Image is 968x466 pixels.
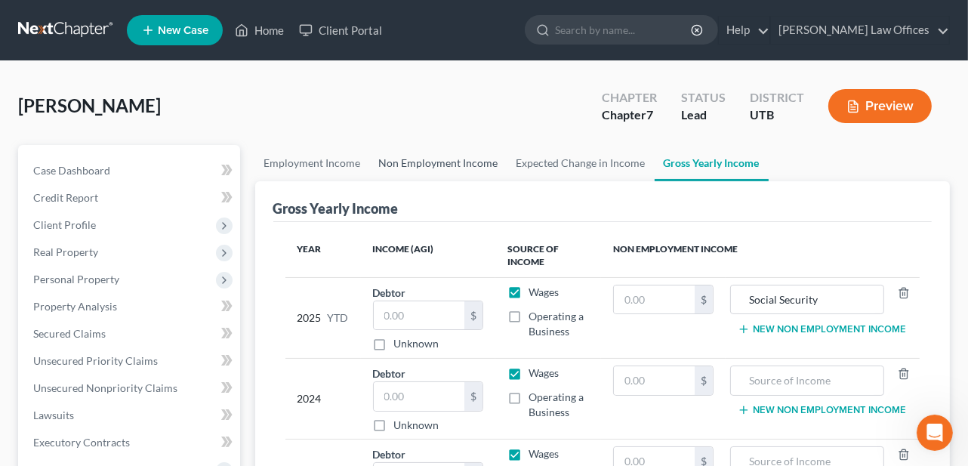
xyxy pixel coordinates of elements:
[529,310,584,338] span: Operating a Business
[529,285,559,298] span: Wages
[264,6,292,35] button: Home
[750,89,804,106] div: District
[602,89,657,106] div: Chapter
[12,11,290,337] div: Emma says…
[374,301,464,330] input: 0.00
[291,17,390,44] a: Client Portal
[23,350,35,363] button: Emoji picker
[646,107,653,122] span: 7
[555,16,693,44] input: Search by name...
[297,366,349,433] div: 2024
[24,206,112,218] a: Learn More Here
[719,17,769,44] a: Help
[21,375,240,402] a: Unsecured Nonpriority Claims
[33,436,130,449] span: Executory Contracts
[328,310,349,326] span: YTD
[48,350,60,363] button: Gif picker
[738,323,906,335] button: New Non Employment Income
[529,366,559,379] span: Wages
[33,327,106,340] span: Secured Claims
[601,234,920,278] th: Non Employment Income
[21,320,240,347] a: Secured Claims
[21,293,240,320] a: Property Analysis
[12,11,248,304] div: 🚨 PACER Multi-Factor Authentication Now Required 🚨Starting [DATE], PACER requires Multi-Factor Au...
[695,285,713,314] div: $
[33,381,177,394] span: Unsecured Nonpriority Claims
[695,366,713,395] div: $
[227,17,291,44] a: Home
[373,446,406,462] label: Debtor
[655,145,769,181] a: Gross Yearly Income
[24,57,236,116] div: Starting [DATE], PACER requires Multi-Factor Authentication (MFA) for all filers in select distri...
[33,218,96,231] span: Client Profile
[361,234,495,278] th: Income (AGI)
[681,106,726,124] div: Lead
[33,273,119,285] span: Personal Property
[24,20,217,48] b: 🚨 PACER Multi-Factor Authentication Now Required 🚨
[33,245,98,258] span: Real Property
[394,418,439,433] label: Unknown
[828,89,932,123] button: Preview
[917,415,953,451] iframe: Intercom live chat
[21,157,240,184] a: Case Dashboard
[374,382,464,411] input: 0.00
[771,17,949,44] a: [PERSON_NAME] Law Offices
[33,191,98,204] span: Credit Report
[33,300,117,313] span: Property Analysis
[94,154,153,166] b: 2 minutes
[602,106,657,124] div: Chapter
[738,366,876,395] input: Source of Income
[255,145,370,181] a: Employment Income
[614,366,695,395] input: 0.00
[507,145,655,181] a: Expected Change in Income
[750,106,804,124] div: UTB
[373,285,406,301] label: Debtor
[18,94,161,116] span: [PERSON_NAME]
[21,184,240,211] a: Credit Report
[464,382,482,411] div: $
[73,19,140,34] p: Active [DATE]
[21,347,240,375] a: Unsecured Priority Claims
[13,319,289,344] textarea: Message…
[614,285,695,314] input: 0.00
[33,354,158,367] span: Unsecured Priority Claims
[285,234,361,278] th: Year
[738,285,876,314] input: Source of Income
[529,447,559,460] span: Wages
[464,301,482,330] div: $
[495,234,601,278] th: Source of Income
[73,8,171,19] h1: [PERSON_NAME]
[72,350,84,363] button: Upload attachment
[24,307,152,316] div: [PERSON_NAME] • 49m ago
[33,164,110,177] span: Case Dashboard
[10,6,39,35] button: go back
[24,124,236,198] div: Please be sure to enable MFA in your PACER account settings. Once enabled, you will have to enter...
[43,8,67,32] img: Profile image for Emma
[529,390,584,418] span: Operating a Business
[681,89,726,106] div: Status
[158,25,208,36] span: New Case
[370,145,507,181] a: Non Employment Income
[297,285,349,352] div: 2025
[394,336,439,351] label: Unknown
[738,404,906,416] button: New Non Employment Income
[259,344,283,369] button: Send a message…
[33,409,74,421] span: Lawsuits
[373,366,406,381] label: Debtor
[21,402,240,429] a: Lawsuits
[24,228,226,285] i: We use the Salesforce Authenticator app for MFA at NextChapter and other users are reporting the ...
[273,199,399,218] div: Gross Yearly Income
[21,429,240,456] a: Executory Contracts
